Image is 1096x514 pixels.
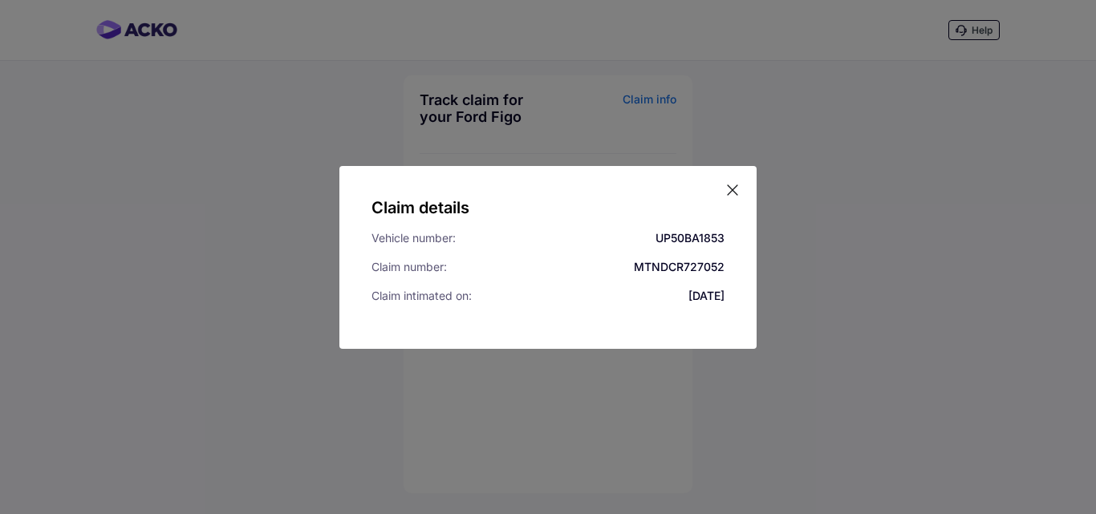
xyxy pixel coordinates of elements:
div: Vehicle number: [371,230,456,246]
h5: Claim details [371,198,725,217]
div: UP50BA1853 [656,230,725,246]
div: Claim intimated on: [371,288,472,304]
div: Claim number: [371,259,447,275]
div: [DATE] [688,288,725,304]
div: MTNDCR727052 [634,259,725,275]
